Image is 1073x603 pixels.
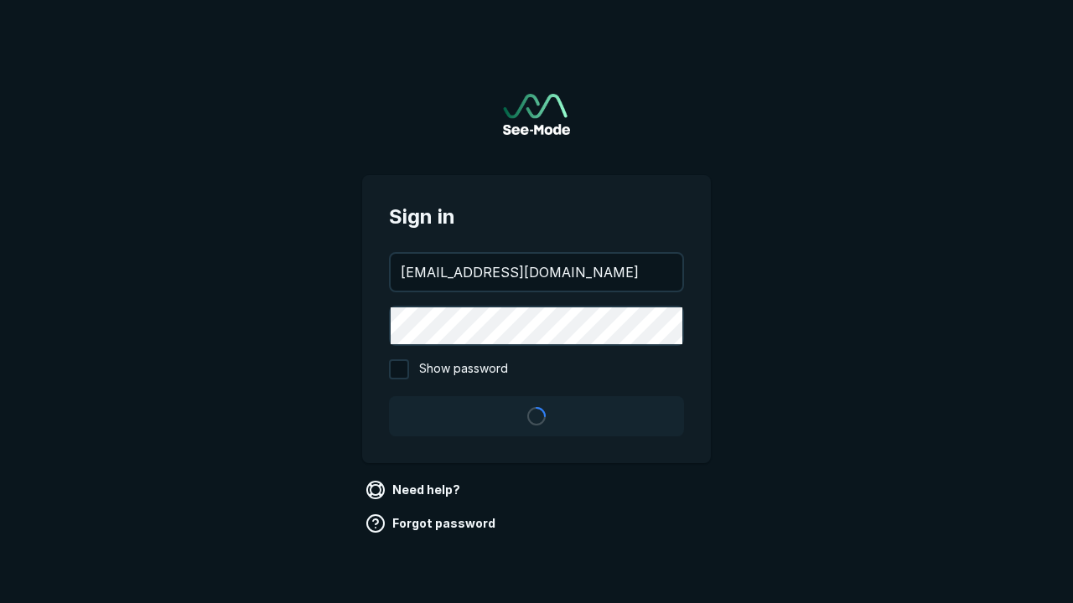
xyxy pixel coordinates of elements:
a: Need help? [362,477,467,503]
input: your@email.com [391,254,682,291]
a: Forgot password [362,510,502,537]
a: Go to sign in [503,94,570,135]
span: Sign in [389,202,684,232]
img: See-Mode Logo [503,94,570,135]
span: Show password [419,359,508,379]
